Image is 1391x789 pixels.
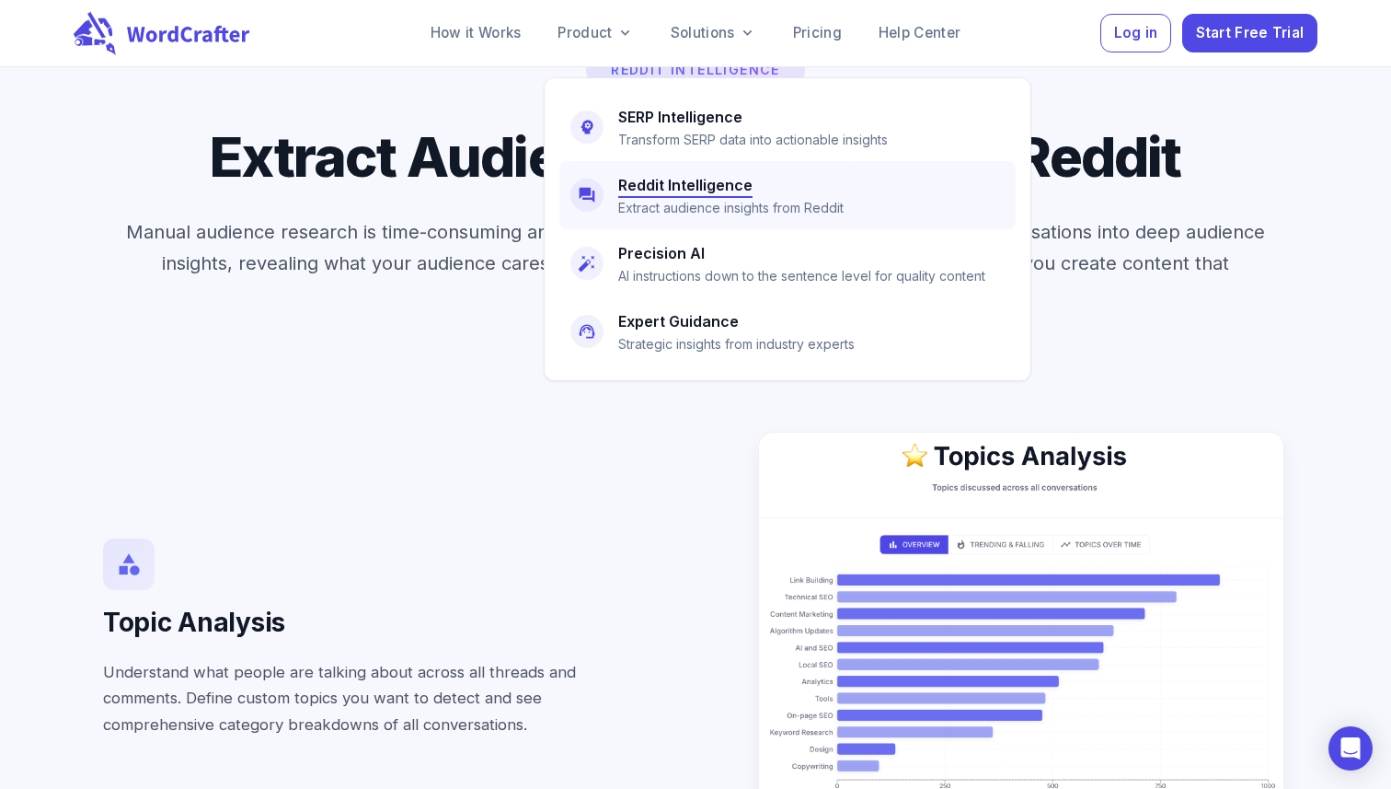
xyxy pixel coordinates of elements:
h4: Topic Analysis [103,605,637,641]
h6: SERP Intelligence [618,104,742,130]
a: Reddit IntelligenceExtract audience insights from Reddit [559,161,1016,229]
h6: Reddit Intelligence [618,172,753,198]
p: Manual audience research is time-consuming and superficial. Reddit Intelligence transforms real c... [121,216,1270,310]
p: Reddit Intelligence [589,52,802,87]
p: AI instructions down to the sentence level for quality content [618,266,985,286]
span: Start Free Trial [1196,21,1305,46]
p: Understand what people are talking about across all threads and comments. Define custom topics yo... [103,659,637,738]
h6: Expert Guidance [618,308,739,334]
a: How it Works [416,15,536,52]
p: Transform SERP data into actionable insights [618,130,888,150]
a: Solutions [656,15,771,52]
span: Log in [1114,21,1158,46]
a: Help Center [864,15,975,52]
h2: Extract Audience Insights from Reddit [74,104,1317,187]
a: Expert GuidanceStrategic insights from industry experts [559,297,1016,365]
a: Pricing [778,15,856,52]
p: Extract audience insights from Reddit [618,198,844,218]
div: Open Intercom Messenger [1328,726,1373,771]
h6: Precision AI [618,240,705,266]
a: SERP IntelligenceTransform SERP data into actionable insights [559,93,1016,161]
a: Precision AIAI instructions down to the sentence level for quality content [559,229,1016,297]
p: Strategic insights from industry experts [618,334,855,354]
a: Product [543,15,648,52]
